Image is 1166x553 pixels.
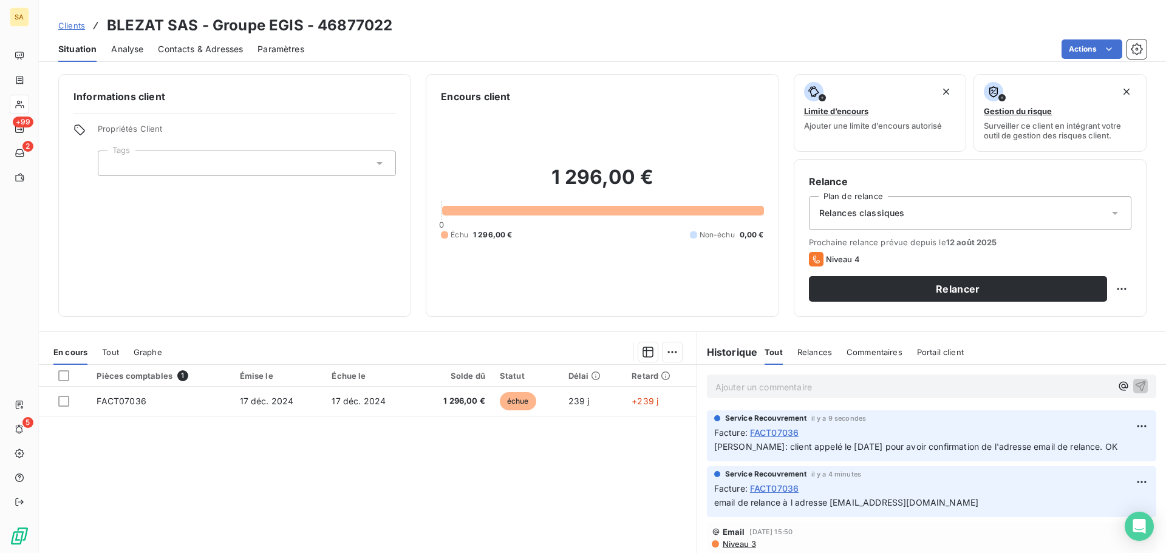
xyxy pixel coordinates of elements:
[108,158,118,169] input: Ajouter une valeur
[804,121,942,131] span: Ajouter une limite d’encours autorisé
[441,89,510,104] h6: Encours client
[819,207,905,219] span: Relances classiques
[973,74,1147,152] button: Gestion du risqueSurveiller ce client en intégrant votre outil de gestion des risques client.
[984,121,1136,140] span: Surveiller ce client en intégrant votre outil de gestion des risques client.
[441,165,763,202] h2: 1 296,00 €
[794,74,967,152] button: Limite d’encoursAjouter une limite d’encours autorisé
[439,220,444,229] span: 0
[58,43,97,55] span: Situation
[177,370,188,381] span: 1
[500,371,554,381] div: Statut
[332,371,409,381] div: Échue le
[240,396,294,406] span: 17 déc. 2024
[568,371,618,381] div: Délai
[749,528,793,535] span: [DATE] 15:50
[1125,512,1154,541] div: Open Intercom Messenger
[102,347,119,357] span: Tout
[811,470,861,478] span: il y a 4 minutes
[13,117,33,127] span: +99
[1062,39,1122,59] button: Actions
[714,482,748,495] span: Facture :
[451,229,468,240] span: Échu
[53,347,87,357] span: En cours
[725,469,806,480] span: Service Recouvrement
[568,396,590,406] span: 239 j
[721,539,756,549] span: Niveau 3
[240,371,318,381] div: Émise le
[725,413,806,424] span: Service Recouvrement
[73,89,396,104] h6: Informations client
[10,143,29,163] a: 2
[740,229,764,240] span: 0,00 €
[424,371,485,381] div: Solde dû
[723,527,745,537] span: Email
[632,371,689,381] div: Retard
[750,482,799,495] span: FACT07036
[765,347,783,357] span: Tout
[111,43,143,55] span: Analyse
[98,124,396,141] span: Propriétés Client
[700,229,735,240] span: Non-échu
[10,7,29,27] div: SA
[946,237,997,247] span: 12 août 2025
[22,417,33,428] span: 5
[697,345,758,359] h6: Historique
[97,370,225,381] div: Pièces comptables
[809,237,1131,247] span: Prochaine relance prévue depuis le
[804,106,868,116] span: Limite d’encours
[847,347,902,357] span: Commentaires
[714,426,748,439] span: Facture :
[97,396,146,406] span: FACT07036
[632,396,658,406] span: +239 j
[797,347,832,357] span: Relances
[473,229,513,240] span: 1 296,00 €
[811,415,867,422] span: il y a 9 secondes
[984,106,1052,116] span: Gestion du risque
[107,15,392,36] h3: BLEZAT SAS - Groupe EGIS - 46877022
[809,174,1131,189] h6: Relance
[10,526,29,546] img: Logo LeanPay
[826,254,860,264] span: Niveau 4
[809,276,1107,302] button: Relancer
[10,119,29,138] a: +99
[158,43,243,55] span: Contacts & Adresses
[332,396,386,406] span: 17 déc. 2024
[424,395,485,407] span: 1 296,00 €
[257,43,304,55] span: Paramètres
[714,497,979,507] span: email de relance à l adresse [EMAIL_ADDRESS][DOMAIN_NAME]
[134,347,162,357] span: Graphe
[58,19,85,32] a: Clients
[917,347,964,357] span: Portail client
[714,441,1117,452] span: [PERSON_NAME]: client appelé le [DATE] pour avoir confirmation de l'adresse email de relance. OK
[500,392,536,410] span: échue
[58,21,85,30] span: Clients
[750,426,799,439] span: FACT07036
[22,141,33,152] span: 2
